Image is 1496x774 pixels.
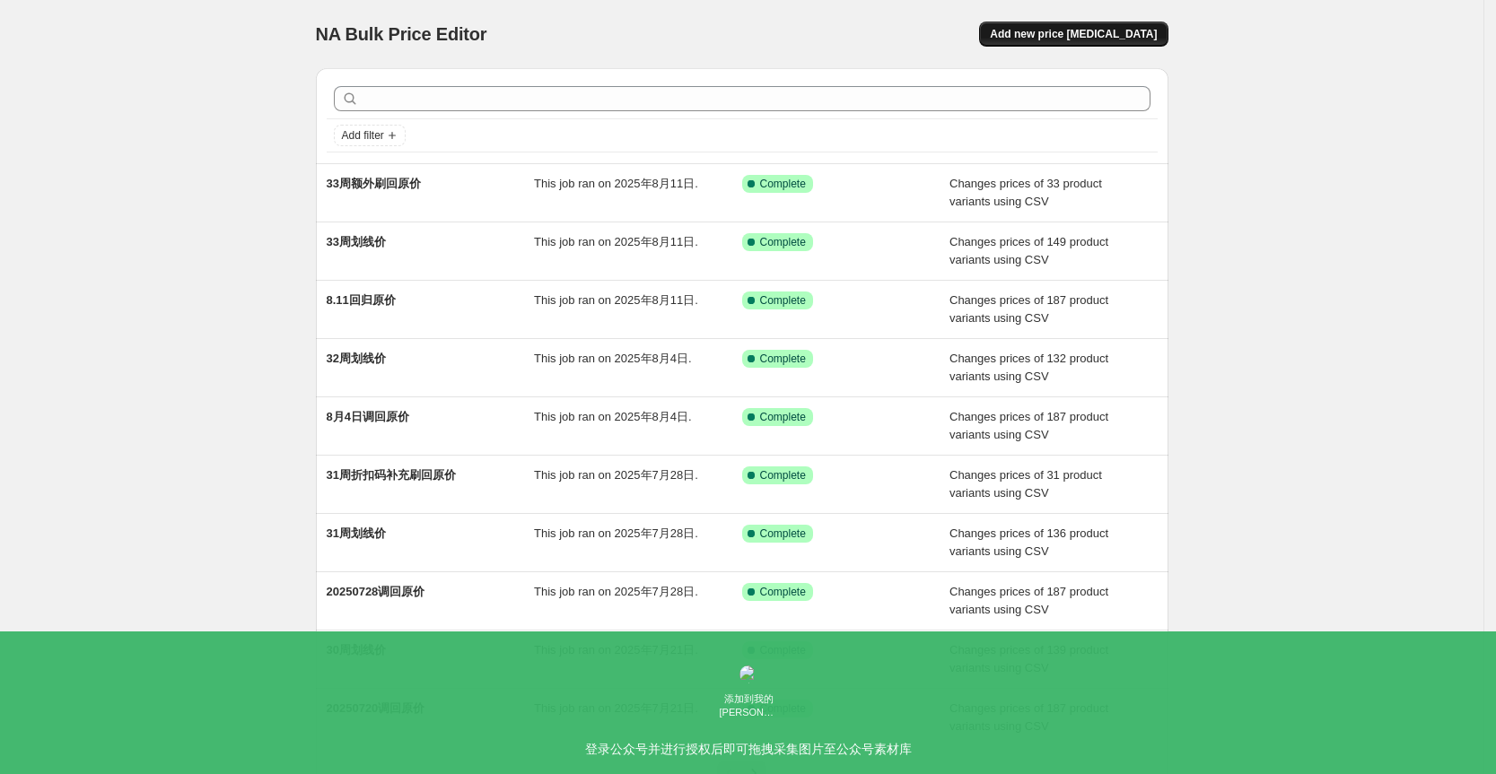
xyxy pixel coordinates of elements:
span: Complete [760,177,806,191]
span: This job ran on 2025年8月4日. [534,410,692,423]
span: Complete [760,293,806,308]
span: 8.11回归原价 [327,293,396,307]
span: This job ran on 2025年8月4日. [534,352,692,365]
span: Changes prices of 136 product variants using CSV [949,526,1108,558]
span: This job ran on 2025年7月28日. [534,585,698,598]
span: Complete [760,468,806,483]
span: Complete [760,235,806,249]
span: Add filter [342,128,384,143]
span: 31周划线价 [327,526,386,540]
span: 33周划线价 [327,235,386,248]
span: Complete [760,352,806,366]
span: This job ran on 2025年7月28日. [534,468,698,482]
span: This job ran on 2025年8月11日. [534,293,698,307]
button: Add filter [334,125,406,146]
span: Complete [760,526,806,541]
span: Complete [760,410,806,424]
button: Add new price [MEDICAL_DATA] [979,22,1168,47]
span: This job ran on 2025年7月28日. [534,526,698,540]
span: Changes prices of 33 product variants using CSV [949,177,1102,208]
span: Changes prices of 187 product variants using CSV [949,293,1108,325]
span: Add new price [MEDICAL_DATA] [990,27,1157,41]
span: 20250728调回原价 [327,585,425,598]
span: 8月4日调回原价 [327,410,409,423]
span: Changes prices of 187 product variants using CSV [949,585,1108,616]
span: Changes prices of 149 product variants using CSV [949,235,1108,266]
span: Changes prices of 31 product variants using CSV [949,468,1102,500]
span: 33周额外刷回原价 [327,177,421,190]
span: This job ran on 2025年8月11日. [534,235,698,248]
span: Complete [760,585,806,599]
span: 32周划线价 [327,352,386,365]
span: Changes prices of 132 product variants using CSV [949,352,1108,383]
span: 31周折扣码补充刷回原价 [327,468,456,482]
span: This job ran on 2025年8月11日. [534,177,698,190]
span: NA Bulk Price Editor [316,24,487,44]
span: Changes prices of 187 product variants using CSV [949,410,1108,441]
